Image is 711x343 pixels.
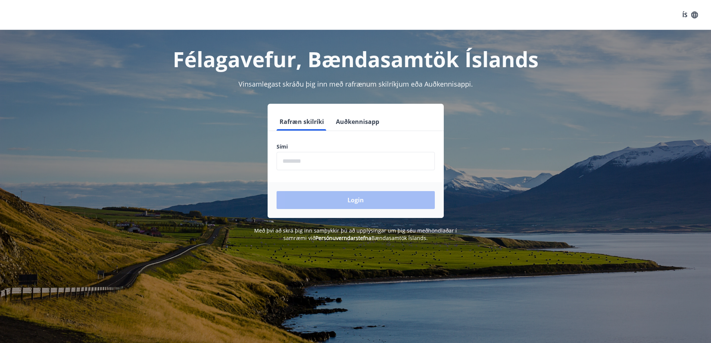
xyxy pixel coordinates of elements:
a: Persónuverndarstefna [315,234,371,241]
h1: Félagavefur, Bændasamtök Íslands [96,45,615,73]
button: Auðkennisapp [333,113,382,131]
label: Sími [277,143,435,150]
span: Með því að skrá þig inn samþykkir þú að upplýsingar um þig séu meðhöndlaðar í samræmi við Bændasa... [254,227,457,241]
button: Rafræn skilríki [277,113,327,131]
button: ÍS [678,8,702,22]
span: Vinsamlegast skráðu þig inn með rafrænum skilríkjum eða Auðkennisappi. [238,79,473,88]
